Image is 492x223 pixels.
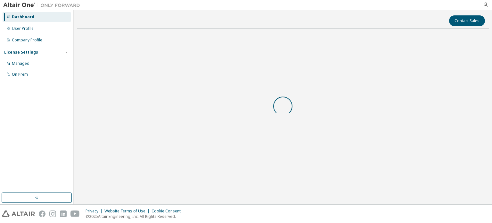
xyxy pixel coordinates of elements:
[86,214,184,219] p: © 2025 Altair Engineering, Inc. All Rights Reserved.
[12,26,34,31] div: User Profile
[4,50,38,55] div: License Settings
[104,209,152,214] div: Website Terms of Use
[449,15,485,26] button: Contact Sales
[12,38,42,43] div: Company Profile
[152,209,184,214] div: Cookie Consent
[49,210,56,217] img: instagram.svg
[12,72,28,77] div: On Prem
[86,209,104,214] div: Privacy
[60,210,67,217] img: linkedin.svg
[3,2,83,8] img: Altair One
[70,210,80,217] img: youtube.svg
[2,210,35,217] img: altair_logo.svg
[12,61,29,66] div: Managed
[39,210,45,217] img: facebook.svg
[12,14,34,20] div: Dashboard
